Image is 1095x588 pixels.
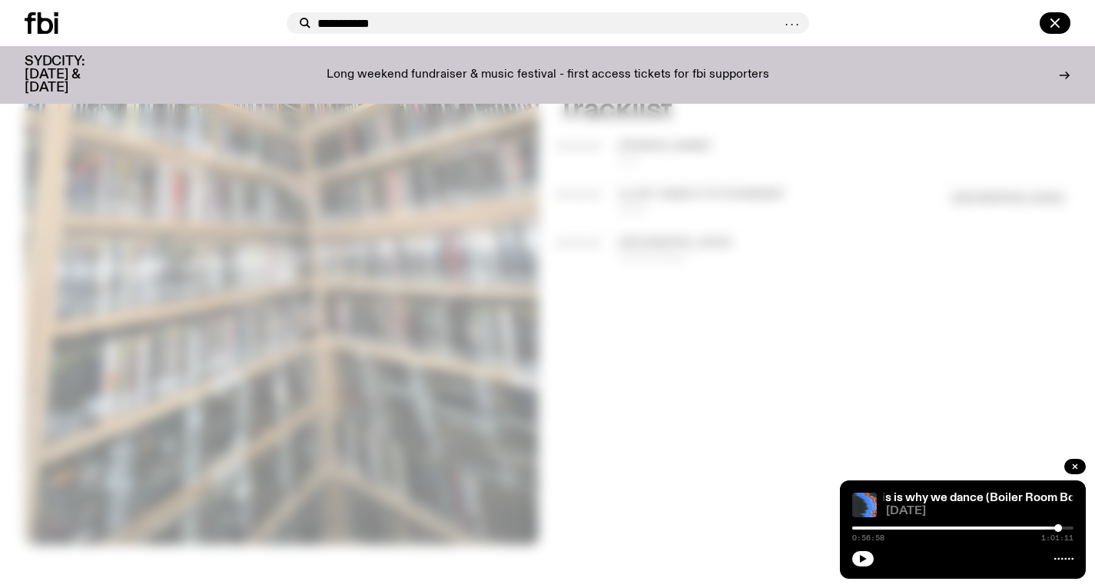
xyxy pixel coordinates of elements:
[784,16,789,28] span: .
[886,506,1073,517] span: [DATE]
[789,16,795,28] span: .
[852,493,877,517] img: A spectral view of a waveform, warped and glitched
[852,534,884,542] span: 0:56:58
[1041,534,1073,542] span: 1:01:11
[25,55,123,95] h3: SYDCITY: [DATE] & [DATE]
[795,16,800,28] span: .
[327,68,769,82] p: Long weekend fundraiser & music festival - first access tickets for fbi supporters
